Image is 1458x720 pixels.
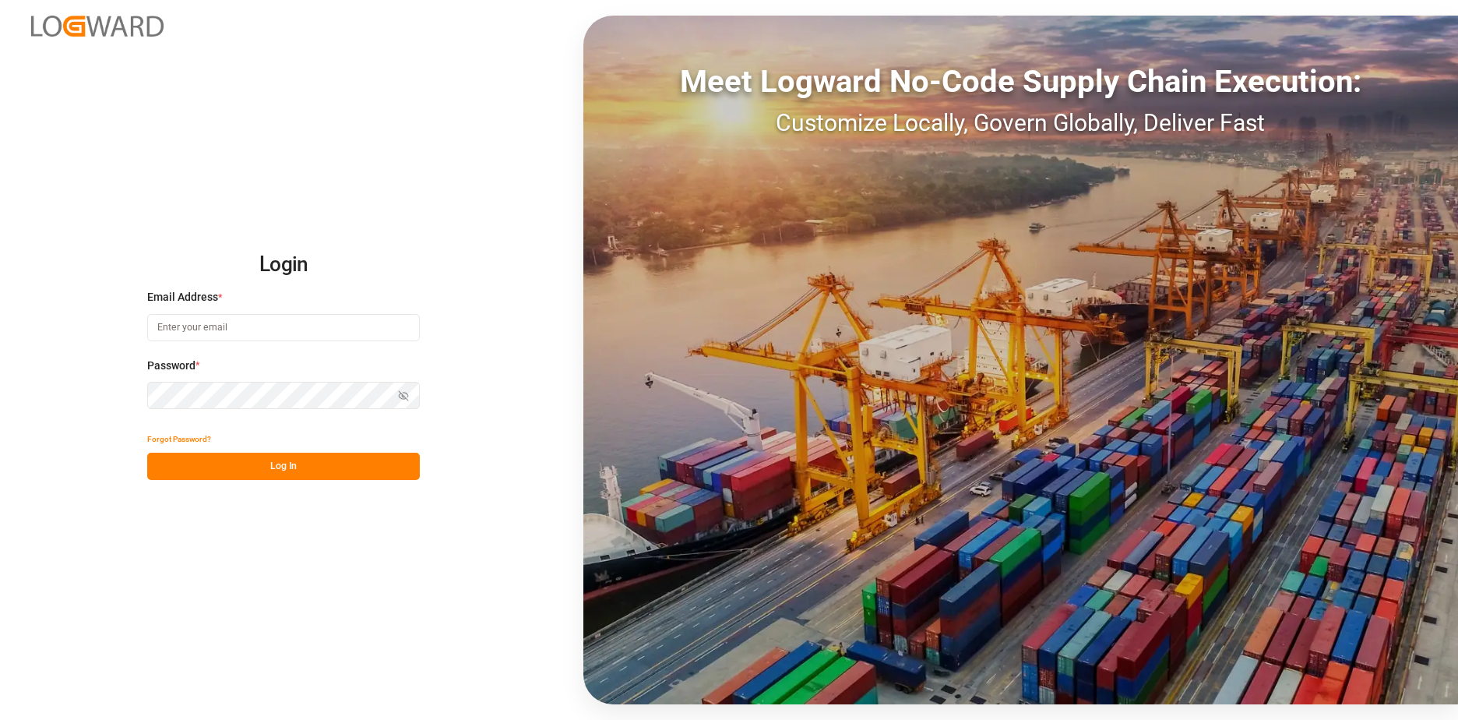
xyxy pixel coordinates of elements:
[147,289,218,305] span: Email Address
[147,358,195,374] span: Password
[31,16,164,37] img: Logward_new_orange.png
[583,105,1458,140] div: Customize Locally, Govern Globally, Deliver Fast
[147,425,211,453] button: Forgot Password?
[147,240,420,290] h2: Login
[583,58,1458,105] div: Meet Logward No-Code Supply Chain Execution:
[147,453,420,480] button: Log In
[147,314,420,341] input: Enter your email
